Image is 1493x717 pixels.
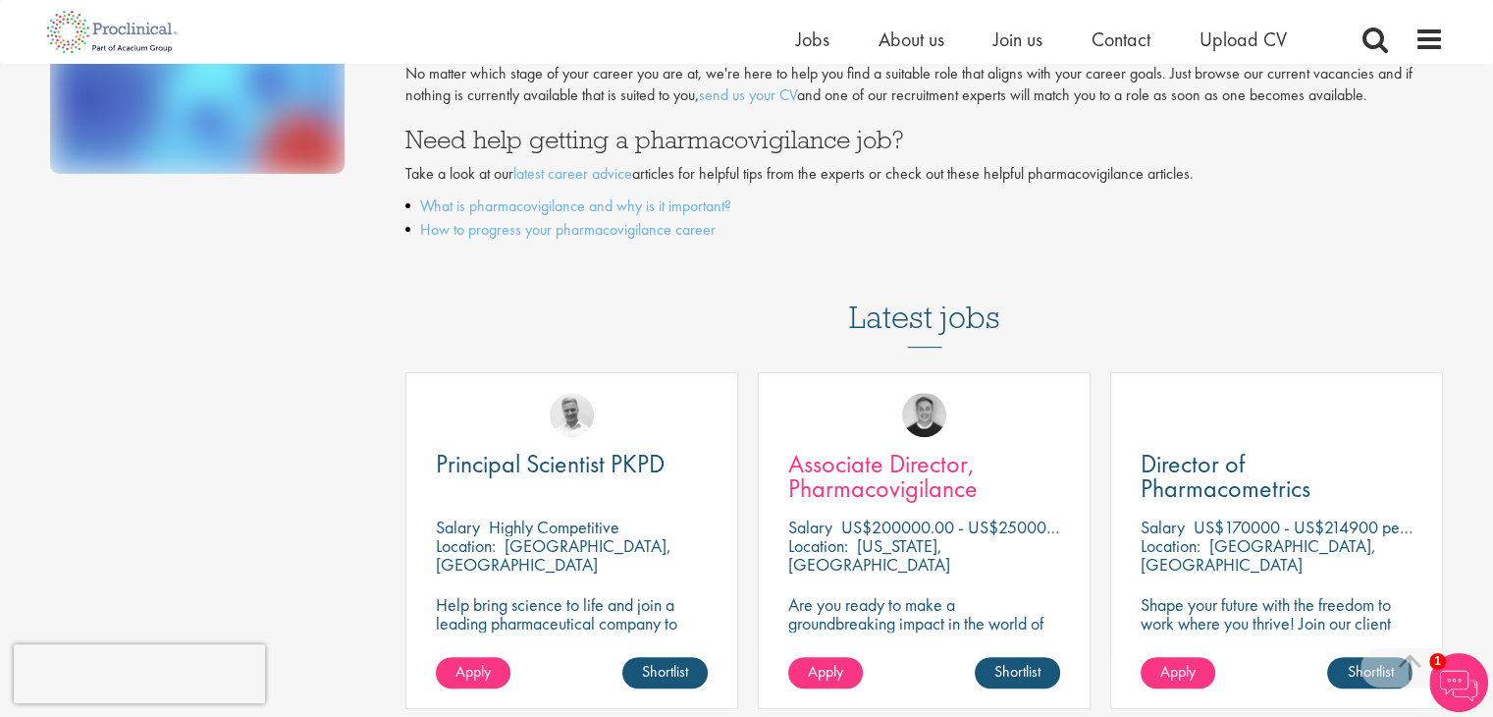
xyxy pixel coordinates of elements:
img: Bo Forsen [902,393,946,437]
a: Upload CV [1200,27,1287,52]
span: Salary [788,516,832,538]
a: Shortlist [1327,657,1413,689]
p: Highly Competitive [489,516,619,538]
h3: Latest jobs [849,251,1000,348]
a: Apply [788,657,863,689]
span: Salary [1141,516,1185,538]
span: Salary [436,516,480,538]
p: [GEOGRAPHIC_DATA], [GEOGRAPHIC_DATA] [436,534,671,576]
a: How to progress your pharmacovigilance career [420,219,716,240]
h3: Need help getting a pharmacovigilance job? [405,127,1444,152]
a: Principal Scientist PKPD [436,452,708,476]
span: Principal Scientist PKPD [436,447,665,480]
a: Director of Pharmacometrics [1141,452,1413,501]
span: Location: [436,534,496,557]
a: Contact [1092,27,1150,52]
p: [GEOGRAPHIC_DATA], [GEOGRAPHIC_DATA] [1141,534,1376,576]
a: Jobs [796,27,829,52]
a: Shortlist [622,657,708,689]
a: Associate Director, Pharmacovigilance [788,452,1060,501]
p: Shape your future with the freedom to work where you thrive! Join our client with this Director p... [1141,595,1413,670]
a: send us your CV [699,84,797,105]
a: About us [879,27,944,52]
p: No matter which stage of your career you are at, we're here to help you find a suitable role that... [405,63,1444,108]
p: US$200000.00 - US$250000.00 per annum [841,516,1154,538]
iframe: reCAPTCHA [14,644,265,703]
span: Associate Director, Pharmacovigilance [788,447,978,505]
img: Joshua Bye [550,393,594,437]
a: Apply [436,657,510,689]
span: Apply [1160,661,1196,682]
p: Are you ready to make a groundbreaking impact in the world of biotechnology? Join a growing compa... [788,595,1060,689]
span: Apply [455,661,491,682]
span: Location: [788,534,848,557]
span: Director of Pharmacometrics [1141,447,1310,505]
span: Location: [1141,534,1200,557]
a: Apply [1141,657,1215,689]
p: [US_STATE], [GEOGRAPHIC_DATA] [788,534,950,576]
a: Join us [993,27,1042,52]
span: 1 [1429,653,1446,670]
p: Help bring science to life and join a leading pharmaceutical company to play a key role in delive... [436,595,708,689]
img: Chatbot [1429,653,1488,712]
span: Apply [808,661,843,682]
a: Shortlist [975,657,1060,689]
p: US$170000 - US$214900 per annum [1194,516,1453,538]
p: Take a look at our articles for helpful tips from the experts or check out these helpful pharmaco... [405,163,1444,186]
a: latest career advice [513,163,632,184]
a: What is pharmacovigilance and why is it important? [420,195,731,216]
